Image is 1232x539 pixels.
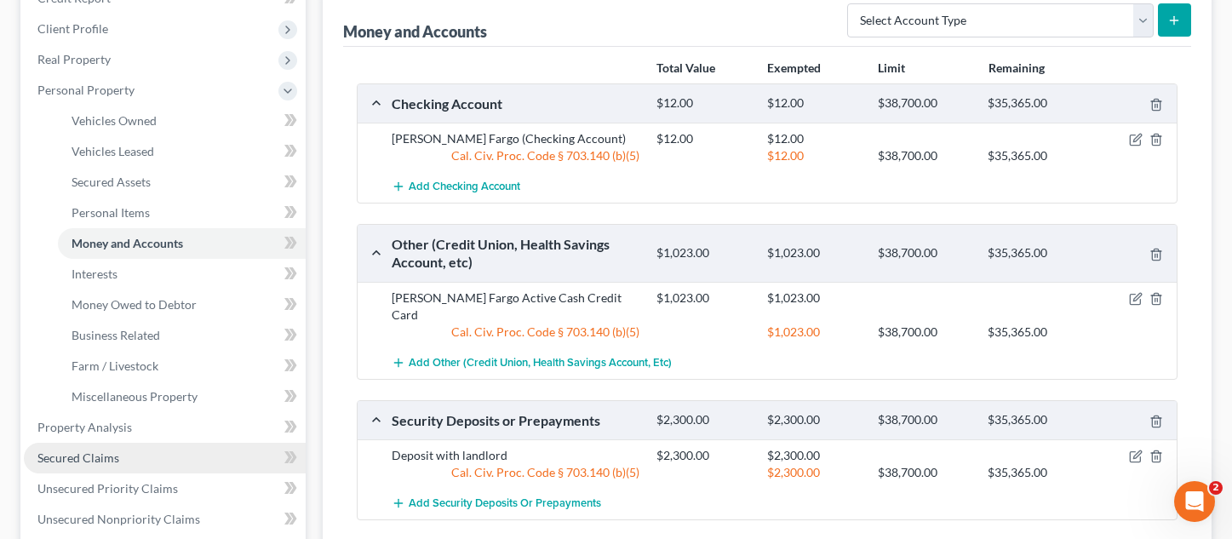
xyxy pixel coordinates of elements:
div: $1,023.00 [648,245,759,261]
div: $38,700.00 [869,464,980,481]
span: Vehicles Owned [72,113,157,128]
strong: Limit [878,60,905,75]
div: $1,023.00 [759,245,869,261]
div: $35,365.00 [979,147,1090,164]
div: $35,365.00 [979,324,1090,341]
span: Vehicles Leased [72,144,154,158]
div: $2,300.00 [759,464,869,481]
iframe: Intercom live chat [1174,481,1215,522]
span: Secured Claims [37,450,119,465]
div: [PERSON_NAME] Fargo (Checking Account) [383,130,648,147]
span: Money Owed to Debtor [72,297,197,312]
div: $1,023.00 [759,324,869,341]
div: $38,700.00 [869,412,980,428]
div: Cal. Civ. Proc. Code § 703.140 (b)(5) [383,464,648,481]
span: Personal Property [37,83,135,97]
div: $1,023.00 [759,290,869,307]
span: 2 [1209,481,1223,495]
span: Personal Items [72,205,150,220]
div: $38,700.00 [869,324,980,341]
span: Interests [72,267,117,281]
span: Miscellaneous Property [72,389,198,404]
a: Secured Assets [58,167,306,198]
div: [PERSON_NAME] Fargo Active Cash Credit Card [383,290,648,324]
button: Add Security Deposits or Prepayments [392,488,601,519]
span: Farm / Livestock [72,358,158,373]
div: $12.00 [648,130,759,147]
div: $12.00 [648,95,759,112]
a: Money and Accounts [58,228,306,259]
div: $2,300.00 [648,447,759,464]
div: $35,365.00 [979,245,1090,261]
div: $12.00 [759,130,869,147]
span: Secured Assets [72,175,151,189]
span: Unsecured Nonpriority Claims [37,512,200,526]
strong: Total Value [656,60,715,75]
span: Money and Accounts [72,236,183,250]
a: Business Related [58,320,306,351]
a: Unsecured Nonpriority Claims [24,504,306,535]
a: Money Owed to Debtor [58,290,306,320]
div: $12.00 [759,95,869,112]
div: Deposit with landlord [383,447,648,464]
a: Property Analysis [24,412,306,443]
a: Vehicles Owned [58,106,306,136]
strong: Remaining [988,60,1045,75]
div: Checking Account [383,95,648,112]
span: Business Related [72,328,160,342]
div: $38,700.00 [869,245,980,261]
div: Money and Accounts [343,21,487,42]
div: $38,700.00 [869,95,980,112]
a: Farm / Livestock [58,351,306,381]
span: Property Analysis [37,420,132,434]
div: $12.00 [759,147,869,164]
a: Personal Items [58,198,306,228]
span: Add Checking Account [409,181,520,194]
span: Real Property [37,52,111,66]
a: Interests [58,259,306,290]
div: $35,365.00 [979,464,1090,481]
span: Add Security Deposits or Prepayments [409,497,601,511]
button: Add Checking Account [392,171,520,203]
div: $38,700.00 [869,147,980,164]
div: $2,300.00 [648,412,759,428]
div: Security Deposits or Prepayments [383,411,648,429]
span: Add Other (Credit Union, Health Savings Account, etc) [409,356,672,370]
a: Vehicles Leased [58,136,306,167]
div: $2,300.00 [759,447,869,464]
div: $1,023.00 [648,290,759,307]
span: Client Profile [37,21,108,36]
span: Unsecured Priority Claims [37,481,178,496]
div: Cal. Civ. Proc. Code § 703.140 (b)(5) [383,147,648,164]
a: Miscellaneous Property [58,381,306,412]
div: Other (Credit Union, Health Savings Account, etc) [383,235,648,272]
button: Add Other (Credit Union, Health Savings Account, etc) [392,347,672,379]
a: Unsecured Priority Claims [24,473,306,504]
a: Secured Claims [24,443,306,473]
strong: Exempted [767,60,821,75]
div: $35,365.00 [979,95,1090,112]
div: $35,365.00 [979,412,1090,428]
div: Cal. Civ. Proc. Code § 703.140 (b)(5) [383,324,648,341]
div: $2,300.00 [759,412,869,428]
